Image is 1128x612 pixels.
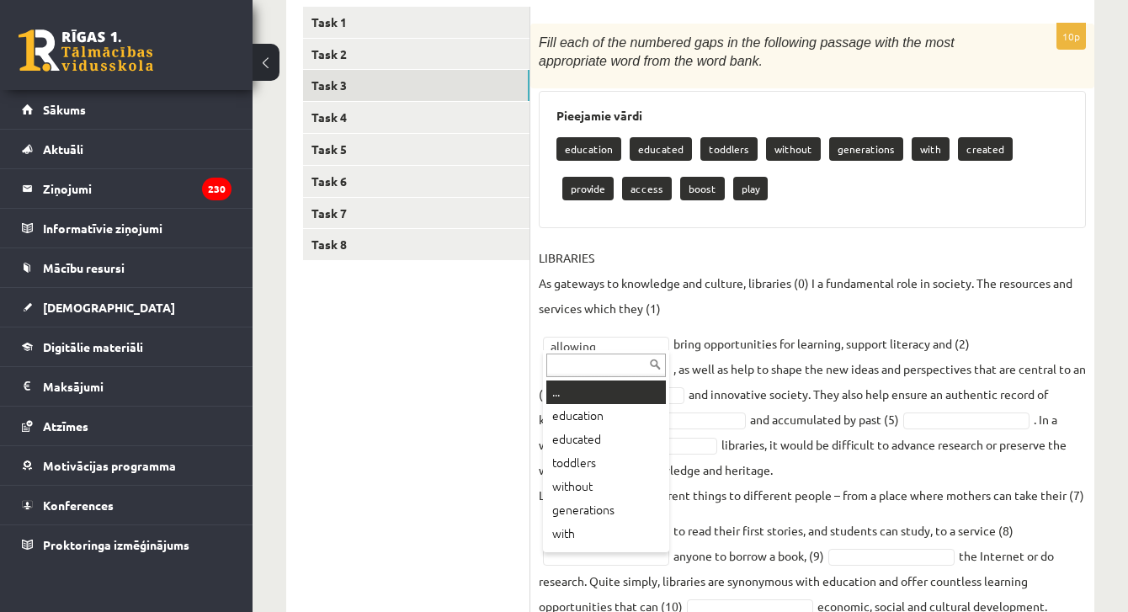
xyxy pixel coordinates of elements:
[546,475,666,498] div: without
[546,381,666,404] div: ...
[546,498,666,522] div: generations
[546,404,666,428] div: education
[546,522,666,545] div: with
[546,428,666,451] div: educated
[546,451,666,475] div: toddlers
[546,545,666,569] div: created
